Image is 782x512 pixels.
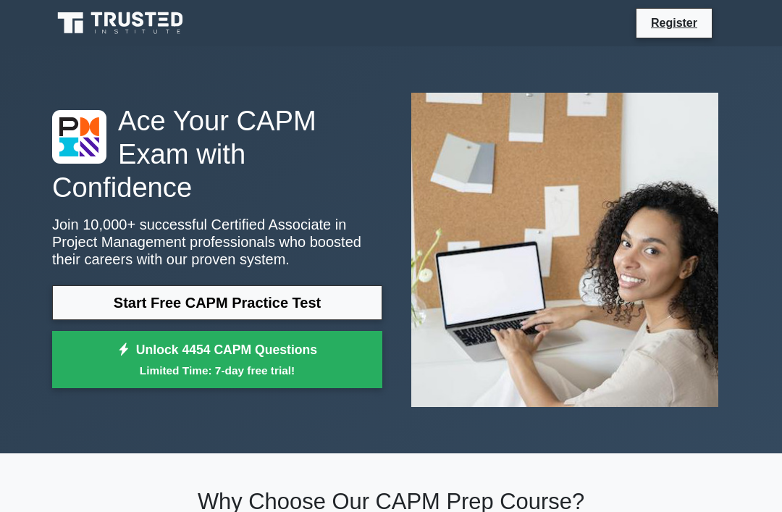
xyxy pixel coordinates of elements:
a: Start Free CAPM Practice Test [52,285,382,320]
a: Unlock 4454 CAPM QuestionsLimited Time: 7-day free trial! [52,331,382,389]
small: Limited Time: 7-day free trial! [70,362,364,379]
p: Join 10,000+ successful Certified Associate in Project Management professionals who boosted their... [52,216,382,268]
a: Register [642,14,706,32]
h1: Ace Your CAPM Exam with Confidence [52,104,382,204]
